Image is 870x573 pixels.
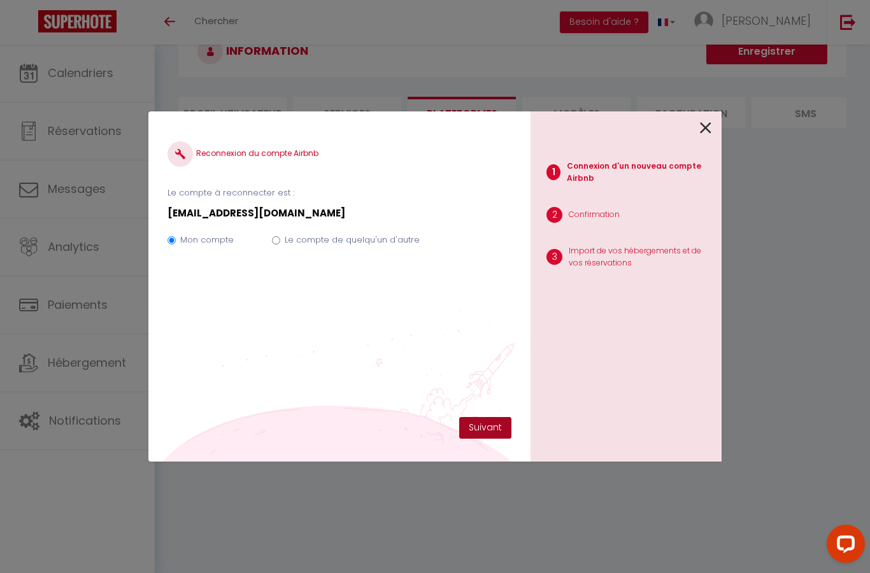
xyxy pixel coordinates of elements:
[569,209,620,221] p: Confirmation
[180,234,234,246] label: Mon compte
[546,249,562,265] span: 3
[168,206,511,221] p: [EMAIL_ADDRESS][DOMAIN_NAME]
[569,245,711,269] p: Import de vos hébergements et de vos réservations
[459,417,511,439] button: Suivant
[817,520,870,573] iframe: LiveChat chat widget
[168,187,511,199] p: Le compte à reconnecter est :
[567,160,711,185] p: Connexion d'un nouveau compte Airbnb
[546,207,562,223] span: 2
[285,234,420,246] label: Le compte de quelqu'un d'autre
[168,141,511,167] h4: Reconnexion du compte Airbnb
[546,164,560,180] span: 1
